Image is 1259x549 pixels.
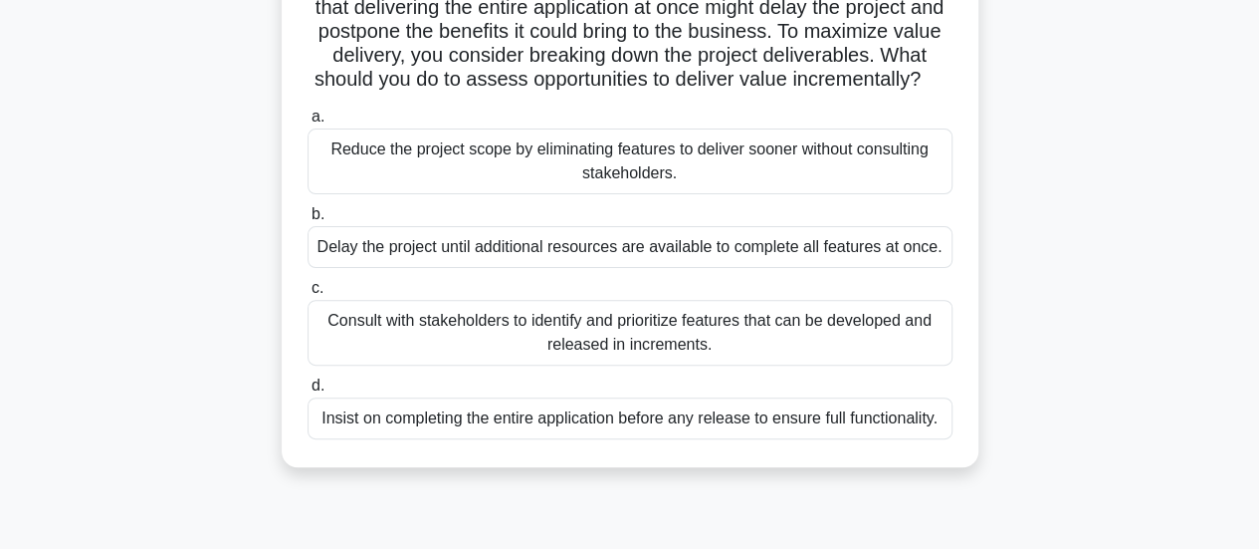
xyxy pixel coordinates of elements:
[308,226,952,268] div: Delay the project until additional resources are available to complete all features at once.
[308,129,952,194] div: Reduce the project scope by eliminating features to deliver sooner without consulting stakeholders.
[312,377,324,394] span: d.
[312,108,324,125] span: a.
[312,279,323,296] span: c.
[308,300,952,366] div: Consult with stakeholders to identify and prioritize features that can be developed and released ...
[312,205,324,222] span: b.
[308,398,952,439] div: Insist on completing the entire application before any release to ensure full functionality.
